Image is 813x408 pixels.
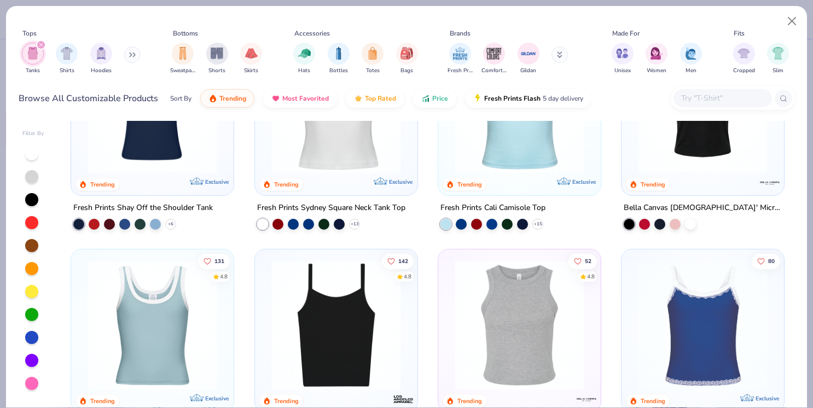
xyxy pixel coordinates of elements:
span: Women [647,67,666,75]
span: 5 day delivery [543,92,583,105]
button: filter button [328,43,350,75]
div: filter for Fresh Prints [448,43,473,75]
button: Most Favorited [263,89,337,108]
span: Exclusive [756,395,779,402]
div: filter for Totes [362,43,384,75]
div: Brands [450,28,471,38]
img: Sweatpants Image [177,47,189,60]
div: Fresh Prints Sydney Square Neck Tank Top [257,201,405,215]
img: a2c1212f-7889-4602-8399-578c484ff67d [590,260,730,390]
img: Hats Image [298,47,311,60]
span: Shorts [208,67,225,75]
span: Exclusive [572,178,596,185]
span: Skirts [244,67,258,75]
div: filter for Shirts [56,43,78,75]
div: Fresh Prints Cali Camisole Top [440,201,545,215]
span: Totes [366,67,380,75]
img: 8af284bf-0d00-45ea-9003-ce4b9a3194ad [632,44,773,173]
div: filter for Unisex [612,43,634,75]
div: Bella Canvas [DEMOGRAPHIC_DATA]' Micro Ribbed Scoop Tank [624,201,782,215]
button: Fresh Prints Flash5 day delivery [465,89,591,108]
div: Browse All Customizable Products [19,92,158,105]
img: Bella + Canvas logo [759,172,781,194]
img: Bottles Image [333,47,345,60]
span: Top Rated [365,94,396,103]
button: filter button [733,43,755,75]
div: 4.8 [220,273,228,281]
img: TopRated.gif [354,94,363,103]
button: Like [752,254,780,269]
span: 131 [214,259,224,264]
img: Men Image [685,47,697,60]
div: filter for Gildan [518,43,539,75]
input: Try "T-Shirt" [680,92,764,104]
button: Like [381,254,413,269]
button: filter button [396,43,418,75]
span: Exclusive [206,178,229,185]
span: Exclusive [389,178,413,185]
img: Comfort Colors Image [486,45,502,62]
div: filter for Sweatpants [170,43,195,75]
button: filter button [767,43,789,75]
img: Tanks Image [27,47,39,60]
span: Price [432,94,448,103]
span: Fresh Prints [448,67,473,75]
button: filter button [240,43,262,75]
span: Gildan [520,67,536,75]
div: filter for Skirts [240,43,262,75]
span: 142 [398,259,408,264]
div: Filter By [22,130,44,138]
img: d2e93f27-f460-4e7a-bcfc-75916c5962f1 [632,260,773,390]
button: filter button [22,43,44,75]
div: 4.8 [587,273,595,281]
button: filter button [518,43,539,75]
button: Close [782,11,803,32]
div: Made For [612,28,640,38]
button: Like [568,254,597,269]
div: filter for Cropped [733,43,755,75]
button: Trending [200,89,254,108]
span: Slim [773,67,783,75]
span: + 15 [533,221,542,228]
button: Like [198,254,230,269]
span: Comfort Colors [481,67,507,75]
img: most_fav.gif [271,94,280,103]
img: Skirts Image [245,47,258,60]
img: Hoodies Image [95,47,107,60]
span: Sweatpants [170,67,195,75]
div: filter for Slim [767,43,789,75]
span: Fresh Prints Flash [484,94,541,103]
span: Hoodies [91,67,112,75]
div: filter for Women [646,43,667,75]
button: filter button [56,43,78,75]
img: 61d0f7fa-d448-414b-acbf-5d07f88334cb [590,44,730,173]
img: df0d61e8-2aa9-4583-81f3-fc8252e5a59e [406,260,547,390]
div: Accessories [294,28,330,38]
button: Price [413,89,456,108]
img: Bags Image [400,47,413,60]
div: filter for Tanks [22,43,44,75]
div: 4.8 [403,273,411,281]
img: cbf11e79-2adf-4c6b-b19e-3da42613dd1b [266,260,406,390]
span: Hats [298,67,310,75]
span: Shirts [60,67,74,75]
span: Most Favorited [282,94,329,103]
div: Sort By [170,94,191,103]
button: filter button [680,43,702,75]
div: filter for Bags [396,43,418,75]
img: Shorts Image [211,47,223,60]
div: filter for Bottles [328,43,350,75]
img: flash.gif [473,94,482,103]
img: 52992e4f-a45f-431a-90ff-fda9c8197133 [449,260,590,390]
img: Women Image [651,47,663,60]
div: filter for Shorts [206,43,228,75]
button: filter button [90,43,112,75]
span: Cropped [733,67,755,75]
button: filter button [448,43,473,75]
img: Gildan Image [520,45,537,62]
button: filter button [612,43,634,75]
img: 805349cc-a073-4baf-ae89-b2761e757b43 [82,260,223,390]
span: Tanks [26,67,40,75]
img: a25d9891-da96-49f3-a35e-76288174bf3a [449,44,590,173]
button: filter button [362,43,384,75]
